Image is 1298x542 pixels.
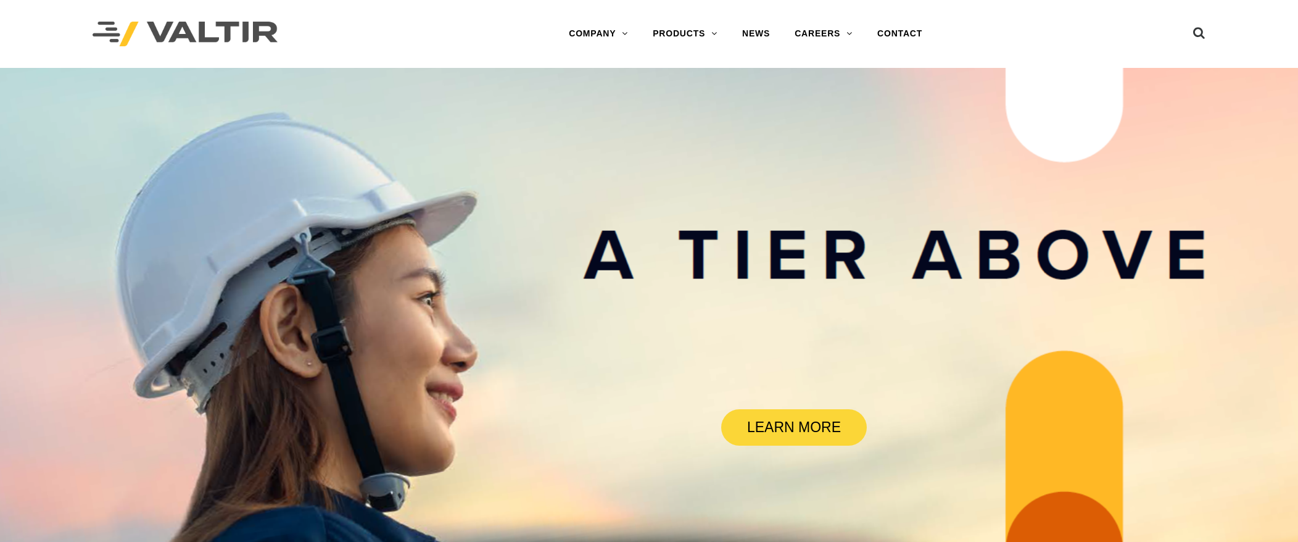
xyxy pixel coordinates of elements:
a: CAREERS [782,22,865,46]
a: LEARN MORE [721,409,866,446]
a: CONTACT [865,22,935,46]
a: NEWS [730,22,782,46]
img: Valtir [93,22,278,47]
a: PRODUCTS [640,22,730,46]
a: COMPANY [556,22,640,46]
